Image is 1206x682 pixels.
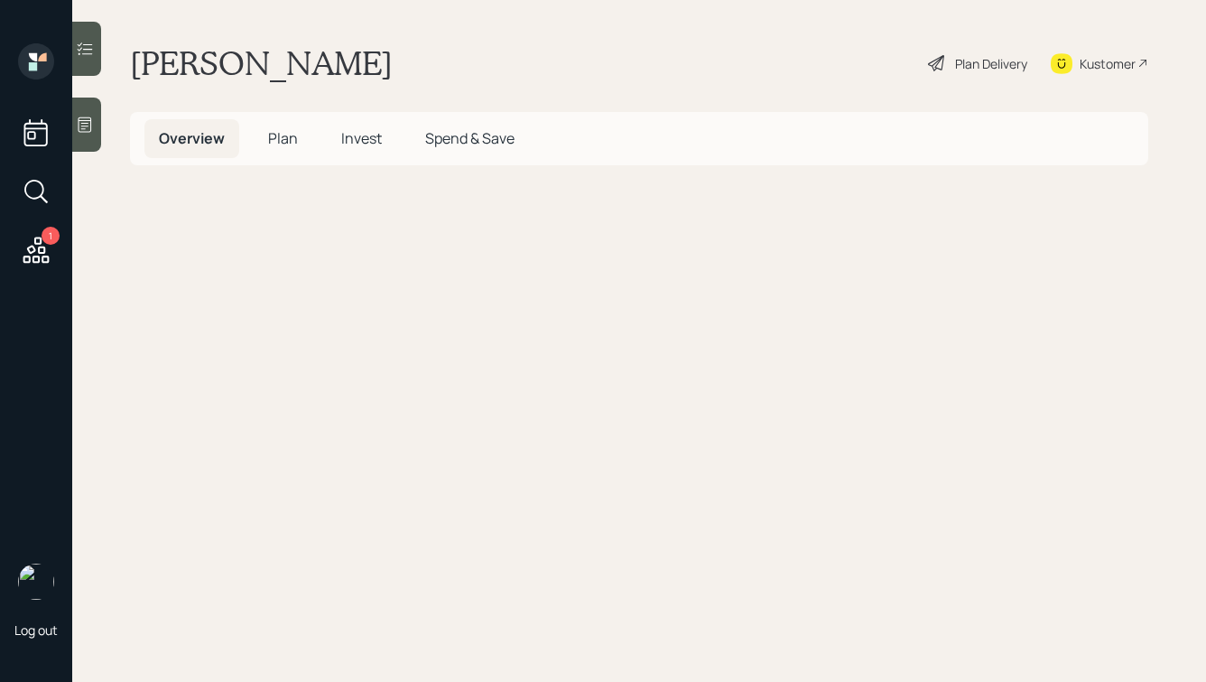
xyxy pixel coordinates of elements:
[955,54,1027,73] div: Plan Delivery
[18,564,54,600] img: hunter_neumayer.jpg
[14,621,58,639] div: Log out
[1080,54,1136,73] div: Kustomer
[425,128,515,148] span: Spend & Save
[268,128,298,148] span: Plan
[130,43,393,83] h1: [PERSON_NAME]
[341,128,382,148] span: Invest
[159,128,225,148] span: Overview
[42,227,60,245] div: 1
